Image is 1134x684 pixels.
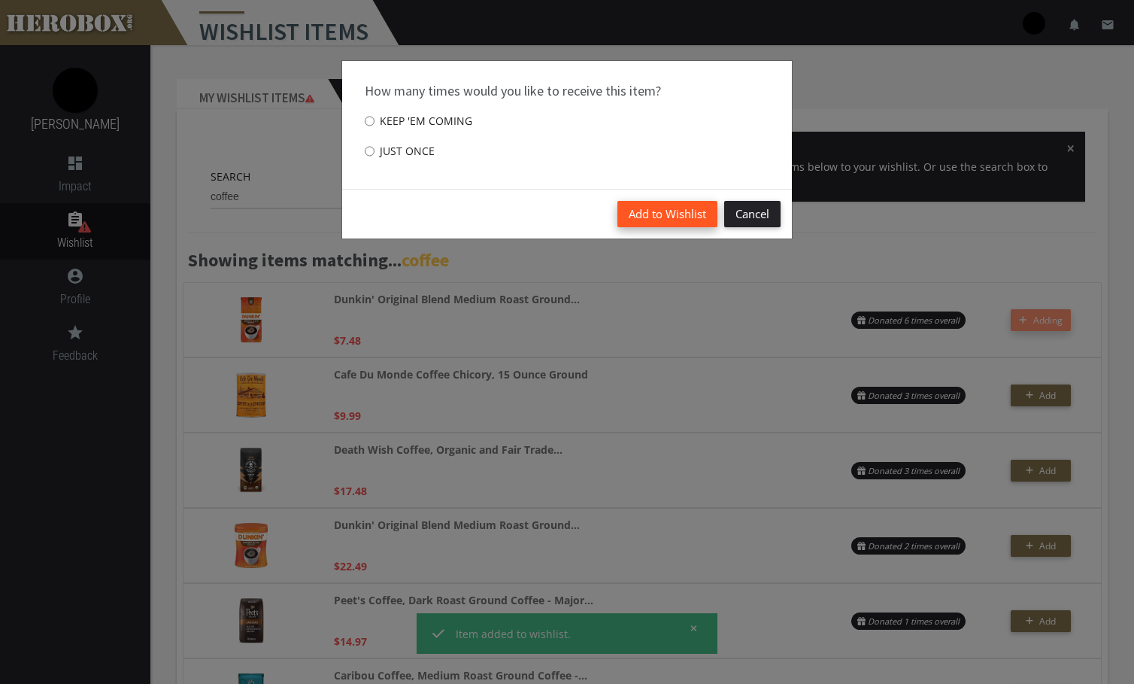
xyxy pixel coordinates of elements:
h4: How many times would you like to receive this item? [365,84,769,99]
button: Add to Wishlist [617,201,717,227]
input: Just once [365,139,374,163]
label: Just once [365,136,435,166]
input: Keep 'em coming [365,109,374,133]
label: Keep 'em coming [365,106,472,136]
button: Cancel [724,201,781,227]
